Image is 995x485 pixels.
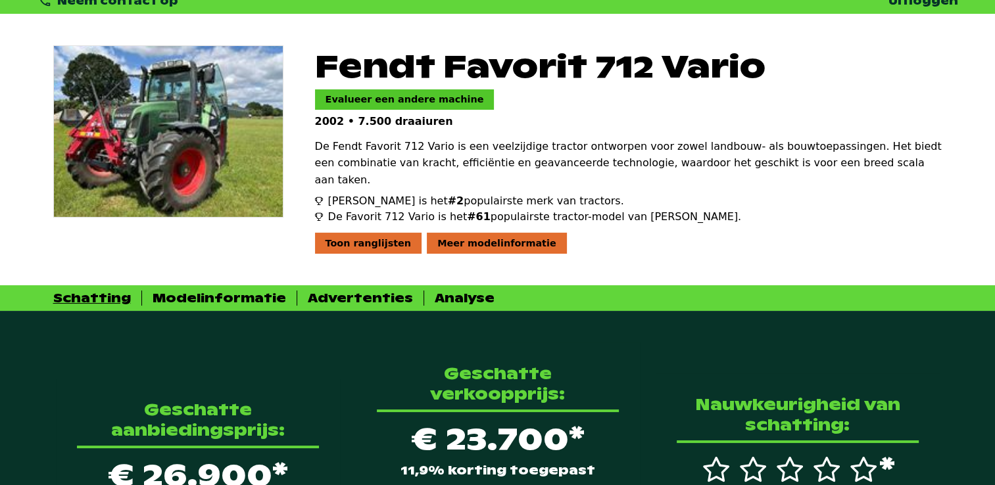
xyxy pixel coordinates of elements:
p: Nauwkeurigheid van schatting: [677,394,919,435]
span: [PERSON_NAME] is het populairste merk van tractors. [328,193,624,209]
div: Advertenties [308,290,413,306]
div: Meer modelinformatie [427,233,567,254]
p: 2002 • 7.500 draaiuren [315,115,942,127]
div: Schatting [53,290,131,306]
span: 11,9% korting toegepast [400,465,595,476]
span: De Favorit 712 Vario is het populairste tractor-model van [PERSON_NAME]. [328,209,742,225]
span: #2 [448,195,464,207]
p: Geschatte aanbiedingsprijs: [77,400,319,440]
a: Evalueer een andere machine [315,89,495,109]
div: Modelinformatie [153,290,286,306]
div: Analyse [435,290,495,306]
div: Toon ranglijsten [315,233,422,254]
img: Fendt Favorit 712 Vario [54,46,283,217]
span: #61 [467,210,491,223]
span: Fendt Favorit 712 Vario [315,45,765,87]
p: De Fendt Favorit 712 Vario is een veelzijdige tractor ontworpen voor zowel landbouw- als bouwtoep... [315,138,942,189]
p: Geschatte verkoopprijs: [377,363,619,404]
